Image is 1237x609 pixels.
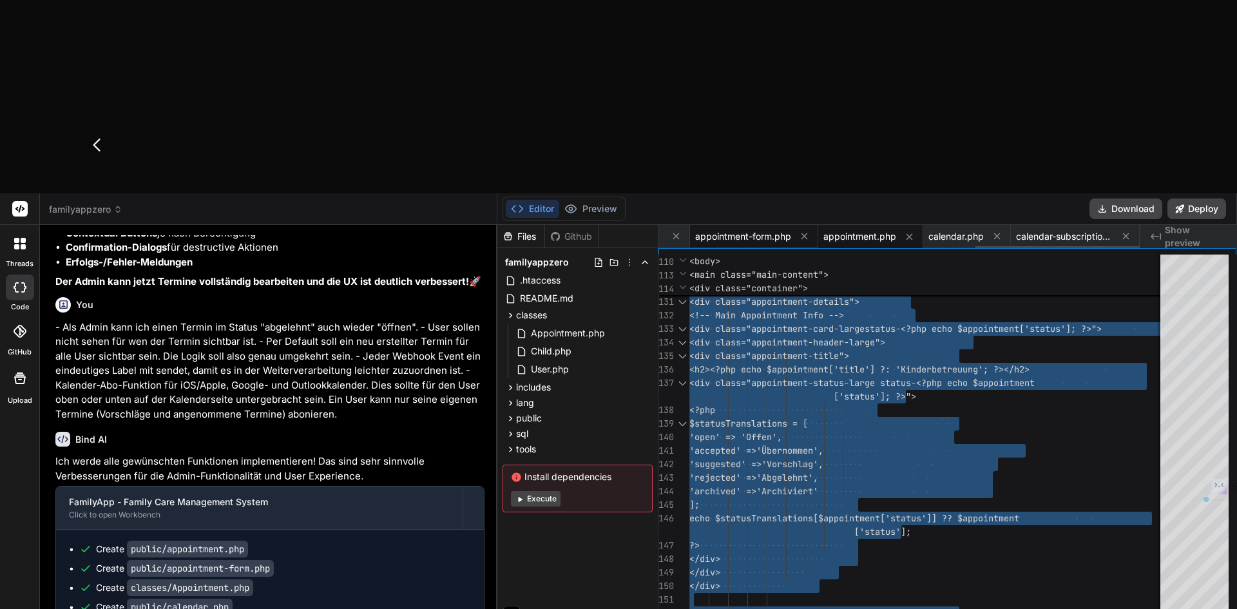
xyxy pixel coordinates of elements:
span: Child.php [530,343,573,359]
button: Editor [506,200,559,218]
span: <!-- Main Appointment Info --> [689,309,844,321]
div: 149 [658,566,673,579]
span: $statusTranslation [689,418,782,429]
span: <h2><?php echo $appoin [689,363,803,375]
strong: Contextual Buttons [66,227,157,239]
span: tools [516,443,536,456]
h6: Bind AI [75,433,107,446]
div: FamilyApp - Family Care Management System [69,496,450,508]
span: tle"> [823,350,849,362]
h6: You [76,298,93,311]
span: appointment-form.php [695,230,791,243]
div: Create [96,581,253,594]
div: Click to collapse the range. [674,295,691,309]
div: 141 [658,444,673,458]
span: </div> [689,580,720,592]
span: t-status-large status-<?php echo $appointment [803,377,1035,389]
code: public/appointment.php [127,541,248,557]
div: 137 [658,376,673,390]
p: 🚀 [55,275,484,289]
div: Click to collapse the range. [674,376,691,390]
span: appointment.php [823,230,896,243]
div: 142 [658,458,673,471]
span: classes [516,309,547,322]
span: <?php [689,404,715,416]
span: includes [516,381,551,394]
div: 143 [658,471,673,485]
span: sql [516,427,528,440]
span: lang [516,396,534,409]
span: 'rejected' => [689,472,756,483]
span: 'Vorschlag', [762,458,823,470]
label: threads [6,258,34,269]
strong: Confirmation-Dialogs [66,241,167,253]
span: -large"> [844,336,885,348]
span: calendar.php [928,230,984,243]
span: <div class="container"> [689,282,808,294]
span: Show preview [1165,224,1227,249]
span: </div> [689,553,720,565]
div: 134 [658,336,673,349]
code: public/appointment-form.php [127,560,274,577]
div: Click to open Workbench [69,510,450,520]
span: <div class="appointment-card-large [689,323,865,334]
div: 148 [658,552,673,566]
div: 140 [658,430,673,444]
button: Execute [511,491,561,507]
div: 139 [658,417,673,430]
label: Upload [8,395,32,406]
div: Create [96,543,248,556]
div: Click to collapse the range. [674,417,691,430]
strong: Erfolgs-/Fehler-Meldungen [66,256,193,268]
span: <div class="appointmen [689,377,803,389]
div: 146 [658,512,673,525]
button: Download [1089,198,1162,219]
span: status-<?php echo $appointment['status']; ?>"> [865,323,1102,334]
span: ]; [689,499,700,510]
div: 132 [658,309,673,322]
span: ['status']; [854,526,911,537]
span: 113 [658,269,673,282]
span: User.php [530,362,570,377]
span: ations[$appointment['status']] ?? $appointment [782,512,1019,524]
span: 'Archiviert' [756,485,818,497]
span: ?> [689,539,700,551]
span: familyappzero [505,256,569,269]
span: ['status']; ?>"> [834,391,916,402]
span: echo $statusTransl [689,512,782,524]
div: 135 [658,349,673,363]
div: 151 [658,593,673,606]
div: 138 [658,403,673,417]
span: <body> [689,255,720,267]
li: für destructive Aktionen [66,240,484,255]
span: 'Übernommen', [756,445,823,456]
span: 110 [658,255,673,269]
button: Deploy [1167,198,1226,219]
label: GitHub [8,347,32,358]
span: .htaccess [519,273,562,288]
label: code [11,302,29,313]
span: en', [762,431,782,443]
span: <div class="appointment-ti [689,350,823,362]
p: - Als Admin kann ich einen Termin im Status "abgelehnt" auch wieder "öffnen". - User sollen nicht... [55,320,484,422]
span: public [516,412,542,425]
div: Create [96,562,274,575]
span: <div class="appointment-header [689,336,844,348]
button: Preview [559,200,622,218]
div: Click to collapse the range. [674,322,691,336]
div: 131 [658,295,673,309]
p: Ich werde alle gewünschten Funktionen implementieren! Das sind sehr sinnvolle Verbesserungen für ... [55,454,484,483]
div: Github [545,230,598,243]
span: calendar-subscription.php [1016,230,1113,243]
div: 145 [658,498,673,512]
div: Click to collapse the range. [674,349,691,363]
div: 147 [658,539,673,552]
span: familyappzero [49,203,122,216]
span: 'accepted' => [689,445,756,456]
div: Files [497,230,544,243]
span: 'Abgelehnt', [756,472,818,483]
div: 150 [658,579,673,593]
span: 'open' => 'Off [689,431,762,443]
span: 114 [658,282,673,296]
div: 144 [658,485,673,498]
